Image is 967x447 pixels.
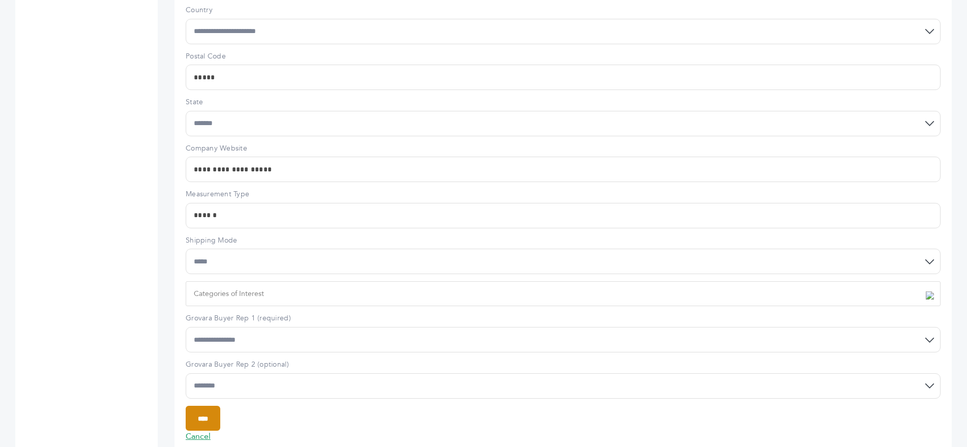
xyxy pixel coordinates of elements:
[186,51,941,62] label: Postal Code
[186,143,941,154] label: Company Website
[186,235,941,246] label: Shipping Mode
[926,290,934,300] img: select_arrow.svg
[186,5,941,15] label: Country
[186,189,941,199] label: Measurement Type
[186,431,211,442] a: Cancel
[186,97,941,107] label: State
[186,360,941,370] label: Grovara Buyer Rep 2 (optional)
[186,313,941,323] label: Grovara Buyer Rep 1 (required)
[194,289,264,299] span: Categories of Interest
